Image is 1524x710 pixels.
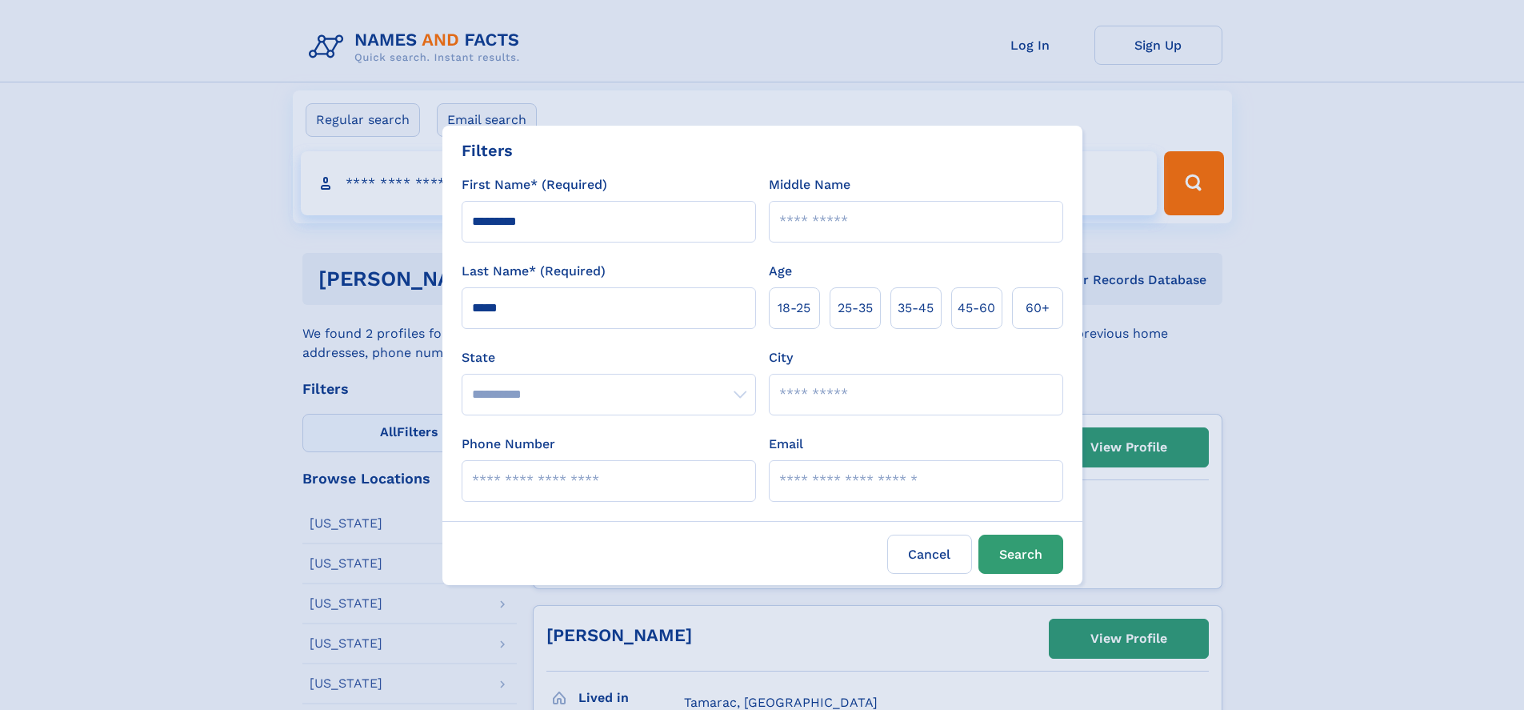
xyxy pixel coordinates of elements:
[462,348,756,367] label: State
[838,299,873,318] span: 25‑35
[958,299,995,318] span: 45‑60
[769,435,803,454] label: Email
[462,175,607,195] label: First Name* (Required)
[978,535,1063,574] button: Search
[898,299,934,318] span: 35‑45
[462,435,555,454] label: Phone Number
[462,262,606,281] label: Last Name* (Required)
[778,299,810,318] span: 18‑25
[462,138,513,162] div: Filters
[1026,299,1050,318] span: 60+
[887,535,972,574] label: Cancel
[769,348,793,367] label: City
[769,175,850,195] label: Middle Name
[769,262,792,281] label: Age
